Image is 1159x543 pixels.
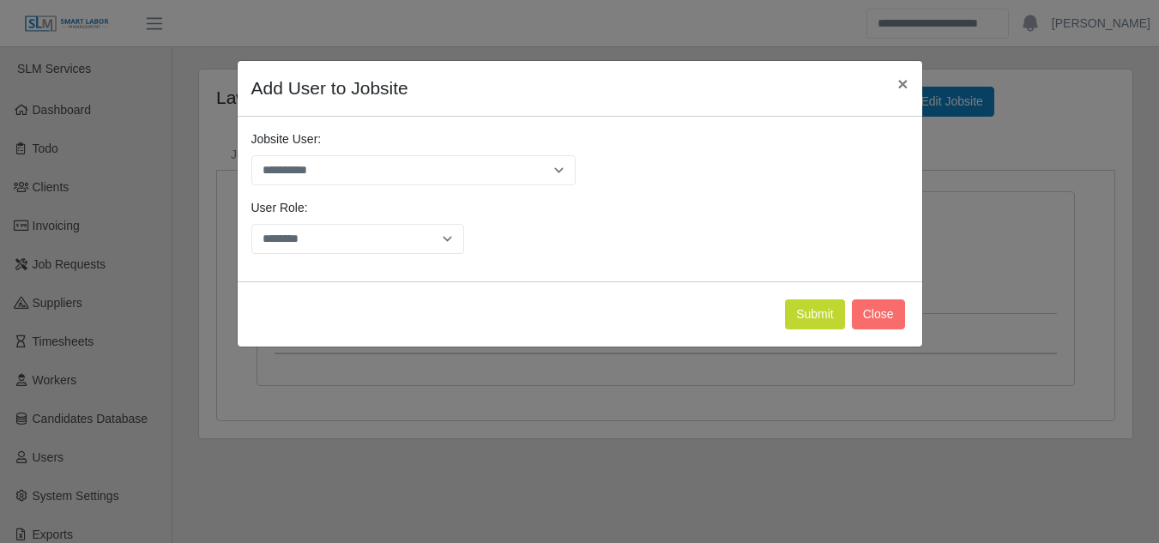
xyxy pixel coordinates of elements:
label: User Role: [251,199,308,217]
button: Close [852,299,905,329]
span: × [897,74,908,94]
h4: Add User to Jobsite [251,75,408,102]
button: Close [884,61,921,106]
label: Jobsite User: [251,130,322,148]
button: Submit [785,299,845,329]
